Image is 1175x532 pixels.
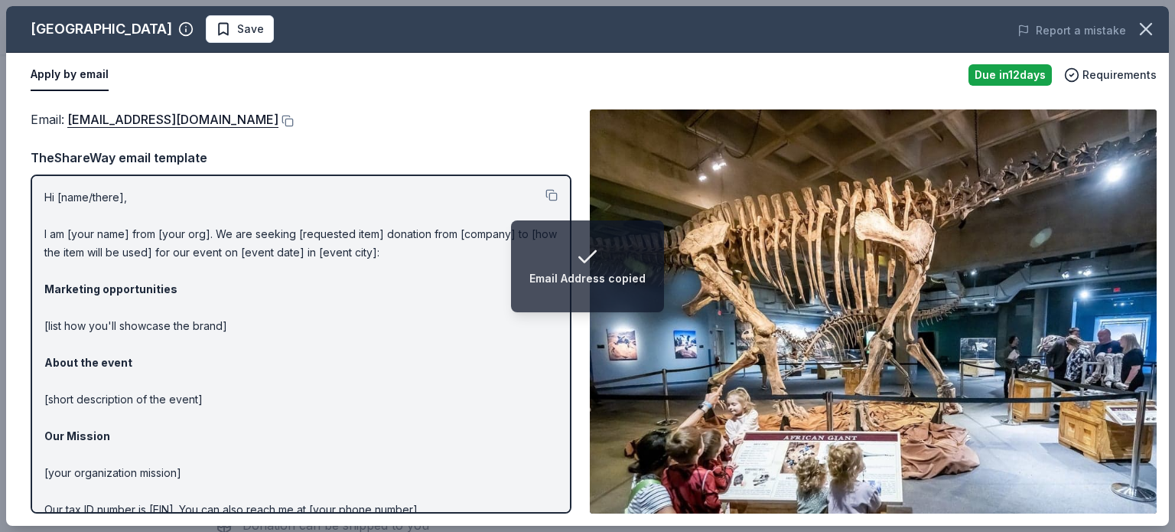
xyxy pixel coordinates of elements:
[1082,66,1157,84] span: Requirements
[529,269,646,288] div: Email Address copied
[44,429,110,442] strong: Our Mission
[31,17,172,41] div: [GEOGRAPHIC_DATA]
[31,148,571,168] div: TheShareWay email template
[237,20,264,38] span: Save
[968,64,1052,86] div: Due in 12 days
[206,15,274,43] button: Save
[31,59,109,91] button: Apply by email
[31,112,278,127] span: Email :
[1064,66,1157,84] button: Requirements
[67,109,278,129] a: [EMAIL_ADDRESS][DOMAIN_NAME]
[1017,21,1126,40] button: Report a mistake
[44,356,132,369] strong: About the event
[44,282,177,295] strong: Marketing opportunities
[590,109,1157,514] img: Image for Great Lakes Science Center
